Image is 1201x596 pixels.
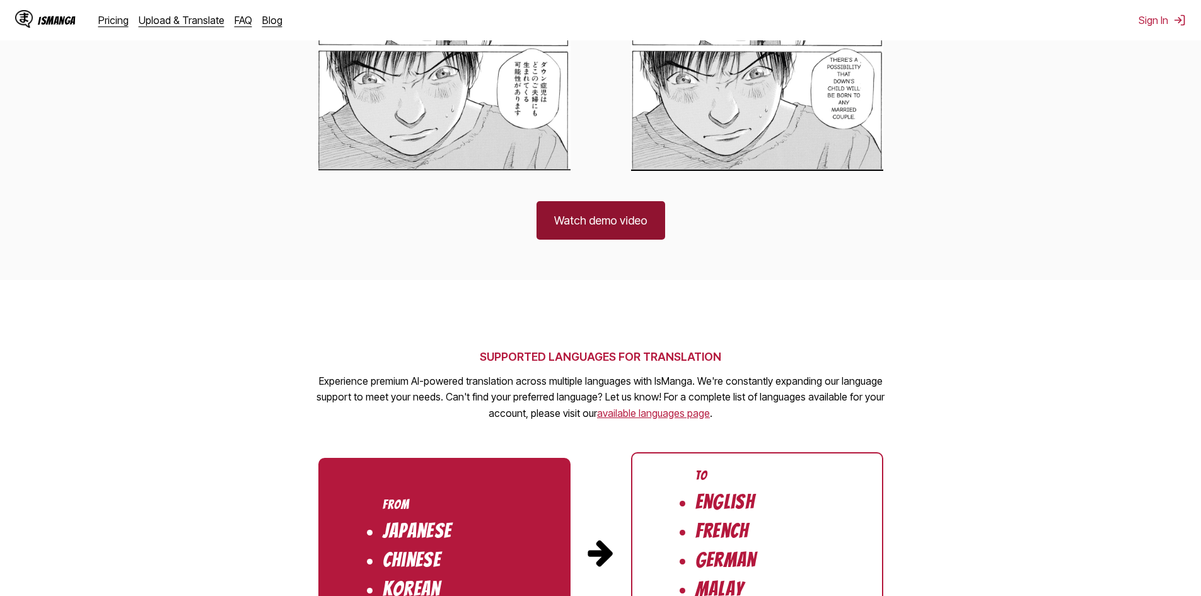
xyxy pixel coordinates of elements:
div: To [695,469,707,482]
a: FAQ [235,14,252,26]
a: Available languages [597,407,710,419]
li: Japanese [383,520,452,542]
button: Sign In [1139,14,1186,26]
div: IsManga [38,15,76,26]
a: Pricing [98,14,129,26]
a: Watch demo video [537,201,665,240]
li: English [695,491,755,513]
div: From [383,498,410,511]
img: Arrow pointing from source to target languages [586,537,616,568]
li: Chinese [383,549,441,571]
p: Experience premium AI-powered translation across multiple languages with IsManga. We're constantl... [311,373,891,422]
a: Upload & Translate [139,14,224,26]
h2: SUPPORTED LANGUAGES FOR TRANSLATION [311,350,891,363]
img: Sign out [1173,14,1186,26]
li: French [695,520,749,542]
a: Blog [262,14,282,26]
a: IsManga LogoIsManga [15,10,98,30]
li: German [695,549,757,571]
img: IsManga Logo [15,10,33,28]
